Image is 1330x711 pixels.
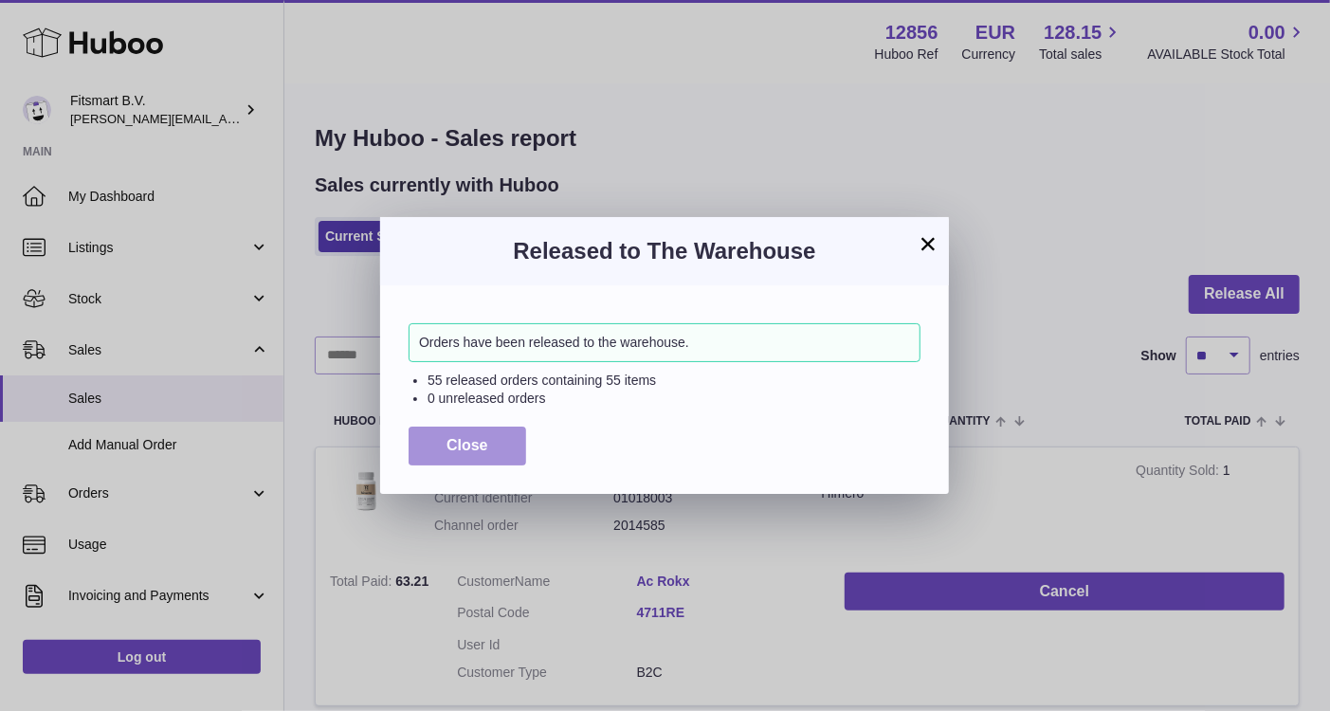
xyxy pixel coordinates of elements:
span: Close [446,437,488,453]
button: × [917,232,939,255]
h3: Released to The Warehouse [409,236,920,266]
li: 0 unreleased orders [428,390,920,408]
div: Orders have been released to the warehouse. [409,323,920,362]
button: Close [409,427,526,465]
li: 55 released orders containing 55 items [428,372,920,390]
